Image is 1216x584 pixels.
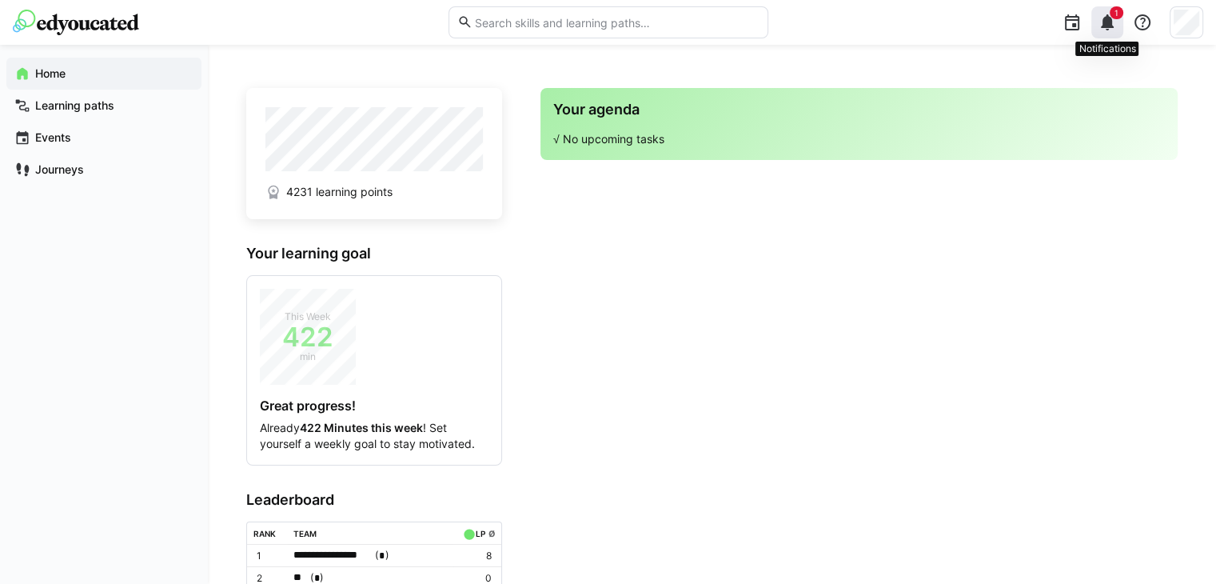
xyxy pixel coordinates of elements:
[300,421,423,434] strong: 422 Minutes this week
[1114,8,1118,18] span: 1
[472,15,759,30] input: Search skills and learning paths…
[260,398,488,414] h4: Great progress!
[553,101,1165,118] h3: Your agenda
[488,526,495,539] a: ø
[257,550,281,562] p: 1
[476,529,485,538] div: LP
[1075,42,1138,56] div: Notifications
[246,491,502,509] h3: Leaderboard
[253,529,276,538] div: Rank
[460,550,492,562] p: 8
[375,547,389,564] span: ( )
[286,184,393,200] span: 4231 learning points
[246,245,502,262] h3: Your learning goal
[260,420,488,452] p: Already ! Set yourself a weekly goal to stay motivated.
[553,131,1165,147] p: √ No upcoming tasks
[293,529,317,538] div: Team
